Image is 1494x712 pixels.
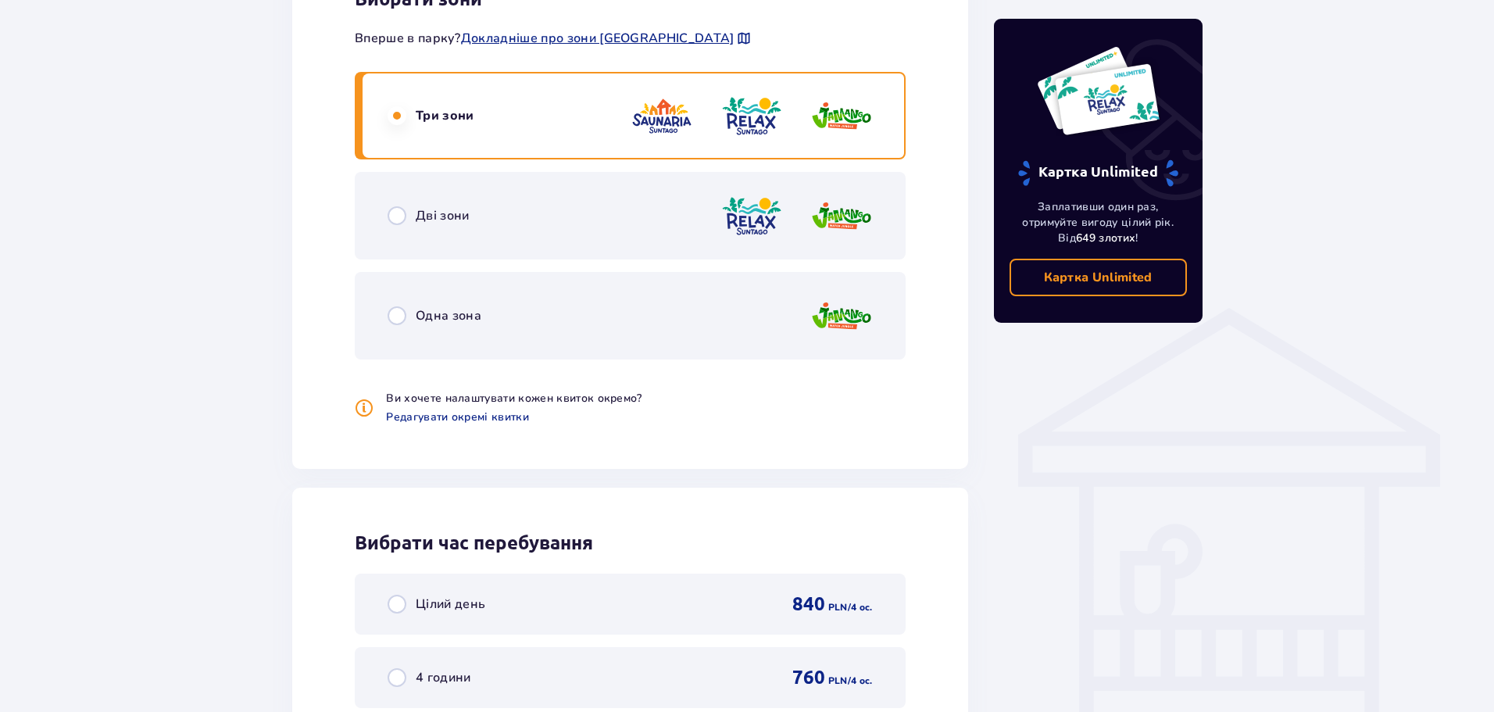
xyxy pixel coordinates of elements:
p: Три зони [416,107,474,124]
img: zone logo [810,194,873,238]
p: Заплативши один раз, отримуйте вигоду цілий рік. Від ! [1010,199,1188,246]
p: Картка Unlimited [1044,269,1153,286]
p: 4 години [416,669,471,686]
p: Одна зона [416,307,481,324]
img: zone logo [631,94,693,138]
img: zone logo [720,94,783,138]
img: zone logo [720,194,783,238]
a: Докладніше про зони [GEOGRAPHIC_DATA] [461,30,734,47]
p: Ви хочете налаштувати кожен квиток окремо? [386,391,642,406]
p: Картка Unlimited [1017,159,1180,187]
p: Вибрати час перебування [355,531,906,555]
p: / 4 oc. [848,600,873,614]
p: 760 [792,666,825,689]
p: Цілий день [416,596,485,613]
p: Дві зони [416,207,470,224]
span: 649 злотих [1076,231,1135,245]
a: Картка Unlimited [1010,259,1188,296]
img: zone logo [810,94,873,138]
p: / 4 oc. [848,674,873,688]
p: 840 [792,592,825,616]
p: PLN [828,600,848,614]
p: Вперше в парку? [355,30,752,47]
p: PLN [828,674,848,688]
a: Редагувати окремі квитки [386,410,529,425]
img: zone logo [810,294,873,338]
